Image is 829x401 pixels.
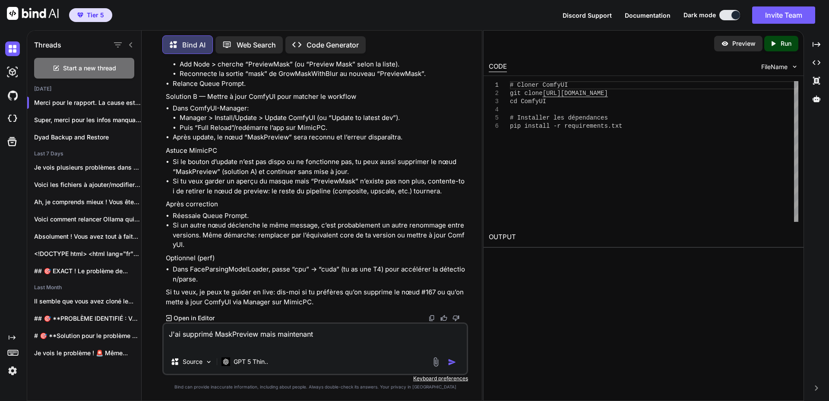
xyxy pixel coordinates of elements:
[625,11,671,20] button: Documentation
[27,85,141,92] h2: [DATE]
[173,157,466,177] li: Si le bouton d’update n’est pas dispo ou ne fonctionne pas, tu peux aussi supprimer le nœud “Mask...
[205,358,212,366] img: Pick Models
[510,98,546,105] span: cd ComfyUI
[34,40,61,50] h1: Threads
[162,384,468,390] p: Bind can provide inaccurate information, including about people. Always double-check its answers....
[484,227,804,247] h2: OUTPUT
[5,111,20,126] img: cloudideIcon
[752,6,815,24] button: Invite Team
[34,98,141,107] p: Merci pour le rapport. La cause est clai...
[510,82,568,88] span: # Cloner ComfyUI
[431,357,441,367] img: attachment
[166,92,466,102] p: Solution B — Mettre à jour ComfyUI pour matcher le workflow
[34,215,141,224] p: Voici comment relancer Ollama qui a une...
[34,249,141,258] p: <!DOCTYPE html> <html lang="fr"> <head> <meta charset="UTF-8">...
[625,12,671,19] span: Documentation
[180,123,466,133] li: Puis “Full Reload”/redémarre l’app sur MimicPC.
[173,133,466,142] li: Après update, le nœud “MaskPreview” sera reconnu et l’erreur disparaîtra.
[34,349,141,357] p: Je vois le problème ! 🚨 Même...
[510,114,608,121] span: # Installer les dépendances
[5,65,20,79] img: darkAi-studio
[173,79,466,89] li: Relance Queue Prompt.
[34,232,141,241] p: Absolument ! Vous avez tout à fait...
[34,267,141,275] p: ## 🎯 EXACT ! Le problème de...
[221,357,230,366] img: GPT 5 Thinking High
[69,8,112,22] button: premiumTier 5
[721,40,729,47] img: preview
[510,90,543,97] span: git clone
[166,146,466,156] p: Astuce MimicPC
[34,180,141,189] p: Voici les fichiers à ajouter/modifier pour corriger...
[440,315,447,322] img: like
[34,297,141,306] p: Il semble que vous avez cloné le...
[173,221,466,250] li: Si un autre nœud déclenche le même message, c’est probablement un autre renommage entre versions....
[489,114,499,122] div: 5
[5,88,20,103] img: githubDark
[162,375,468,382] p: Keyboard preferences
[510,123,622,129] span: pip install -r requirements.txt
[34,314,141,323] p: ## 🎯 **PROBLÈME IDENTIFIÉ : VALIDATION DE...
[563,12,612,19] span: Discord Support
[237,40,276,50] p: Web Search
[34,163,141,172] p: Je vois plusieurs problèmes dans vos logs....
[683,11,716,19] span: Dark mode
[77,13,83,18] img: premium
[166,287,466,307] p: Si tu veux, je peux te guider en live: dis-moi si tu préfères qu’on supprime le nœud #167 ou qu’o...
[180,69,466,79] li: Reconnecte la sortie “mask” de GrowMaskWithBlur au nouveau “PreviewMask”.
[164,324,467,350] textarea: J'ai supprimé MaskPreview mais maintenant
[34,332,141,340] p: # 🎯 **Solution pour le problème d'encodage...
[732,39,756,48] p: Preview
[27,150,141,157] h2: Last 7 Days
[166,199,466,209] p: Après correction
[5,363,20,378] img: settings
[452,315,459,322] img: dislike
[781,39,791,48] p: Run
[448,358,456,366] img: icon
[5,41,20,56] img: darkChat
[183,357,203,366] p: Source
[489,62,507,72] div: CODE
[173,177,466,196] li: Si tu veux garder un aperçu du masque mais “PreviewMask” n’existe pas non plus, contente-toi de r...
[234,357,268,366] p: GPT 5 Thin..
[489,122,499,130] div: 6
[489,98,499,106] div: 3
[180,60,466,69] li: Add Node > cherche “PreviewMask” (ou “Preview Mask” selon la liste).
[489,89,499,98] div: 2
[174,314,215,322] p: Open in Editor
[173,211,466,221] li: Réessaie Queue Prompt.
[34,133,141,142] p: Dyad Backup and Restore
[428,315,435,322] img: copy
[542,90,608,97] span: [URL][DOMAIN_NAME]
[489,106,499,114] div: 4
[791,63,798,70] img: chevron down
[173,265,466,284] li: Dans FaceParsingModelLoader, passe “cpu” → “cuda” (tu as une T4) pour accélérer la détection/parse.
[166,253,466,263] p: Optionnel (perf)
[180,113,466,123] li: Manager > Install/Update > Update ComfyUI (ou “Update to latest dev”).
[34,116,141,124] p: Super, merci pour les infos manquantes. ...
[563,11,612,20] button: Discord Support
[27,284,141,291] h2: Last Month
[489,81,499,89] div: 1
[63,64,116,73] span: Start a new thread
[173,104,466,133] li: Dans ComfyUI-Manager:
[182,40,206,50] p: Bind AI
[761,63,788,71] span: FileName
[87,11,104,19] span: Tier 5
[307,40,359,50] p: Code Generator
[173,50,466,79] li: Option 2: remplace-le par le nœud core “PreviewMask”:
[34,198,141,206] p: Ah, je comprends mieux ! Vous êtes...
[7,7,59,20] img: Bind AI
